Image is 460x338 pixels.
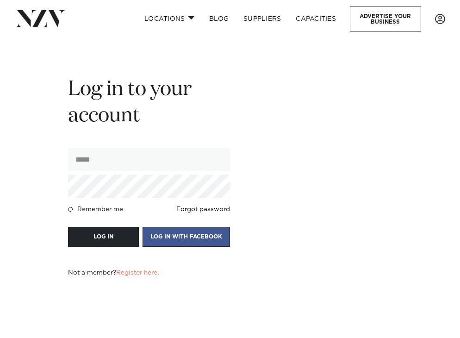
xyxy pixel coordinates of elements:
a: SUPPLIERS [236,9,288,29]
button: LOG IN WITH FACEBOOK [143,227,230,247]
a: Locations [137,9,202,29]
button: LOG IN [68,227,139,247]
h4: Not a member? . [68,269,159,276]
a: Capacities [288,9,343,29]
h4: Remember me [77,206,123,213]
a: BLOG [202,9,236,29]
h2: Log in to your account [68,76,230,130]
img: nzv-logo.png [15,10,65,27]
a: LOG IN WITH FACEBOOK [143,232,230,241]
a: Register here [116,269,157,276]
a: Advertise your business [350,6,421,31]
a: Forgot password [176,206,230,213]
